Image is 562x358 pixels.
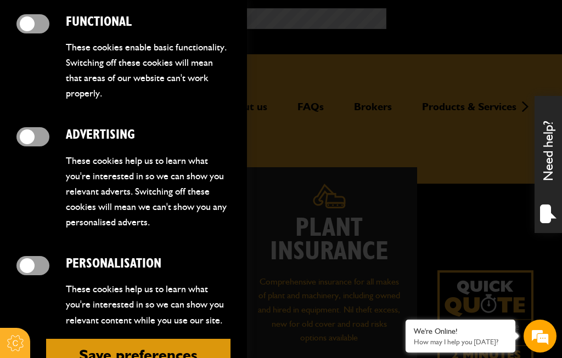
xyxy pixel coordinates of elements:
h2: Advertising [66,127,231,143]
div: Chat with us now [57,61,184,76]
input: Enter your email address [14,134,200,158]
div: We're Online! [414,327,507,336]
textarea: Type your message and hit 'Enter' [14,198,200,269]
p: These cookies help us to learn what you're interested in so we can show you relevant adverts. Swi... [66,153,231,230]
p: These cookies enable basic functionality. Switching off these cookies will mean that areas of our... [66,39,231,101]
p: These cookies help us to learn what you're interested in so we can show you relevant content whil... [66,281,231,327]
p: How may I help you today? [414,338,507,346]
div: Minimize live chat window [180,5,206,32]
em: Start Chat [148,279,199,293]
div: Need help? [535,96,562,233]
img: d_20077148190_company_1631870298795_20077148190 [19,61,46,76]
input: Enter your last name [14,101,200,126]
input: Enter your phone number [14,166,200,190]
h2: Personalisation [66,256,231,272]
h2: Functional [66,14,231,30]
